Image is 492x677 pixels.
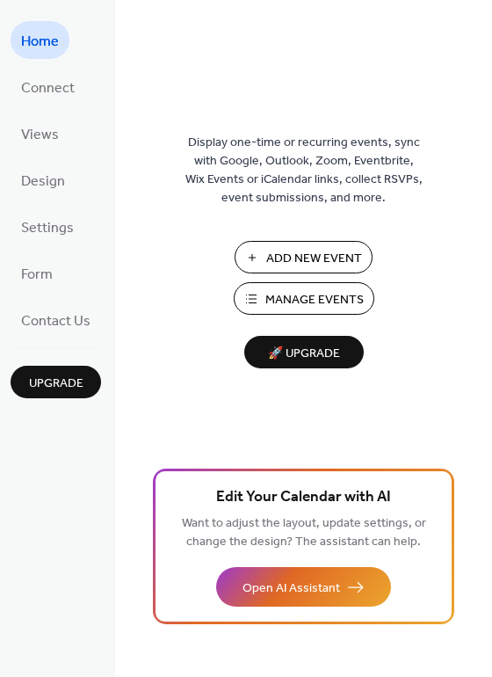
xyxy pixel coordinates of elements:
[265,291,364,309] span: Manage Events
[11,114,69,152] a: Views
[244,336,364,368] button: 🚀 Upgrade
[11,301,101,338] a: Contact Us
[11,366,101,398] button: Upgrade
[21,168,65,195] span: Design
[21,215,74,242] span: Settings
[11,68,85,106] a: Connect
[21,308,90,335] span: Contact Us
[21,75,75,102] span: Connect
[242,579,340,598] span: Open AI Assistant
[11,161,76,199] a: Design
[11,207,84,245] a: Settings
[182,512,426,554] span: Want to adjust the layout, update settings, or change the design? The assistant can help.
[21,121,59,149] span: Views
[11,254,63,292] a: Form
[235,241,373,273] button: Add New Event
[234,282,374,315] button: Manage Events
[255,342,353,366] span: 🚀 Upgrade
[21,261,53,288] span: Form
[29,375,83,393] span: Upgrade
[216,485,391,510] span: Edit Your Calendar with AI
[266,250,362,268] span: Add New Event
[21,28,59,55] span: Home
[216,567,391,607] button: Open AI Assistant
[11,21,69,59] a: Home
[185,134,423,207] span: Display one-time or recurring events, sync with Google, Outlook, Zoom, Eventbrite, Wix Events or ...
